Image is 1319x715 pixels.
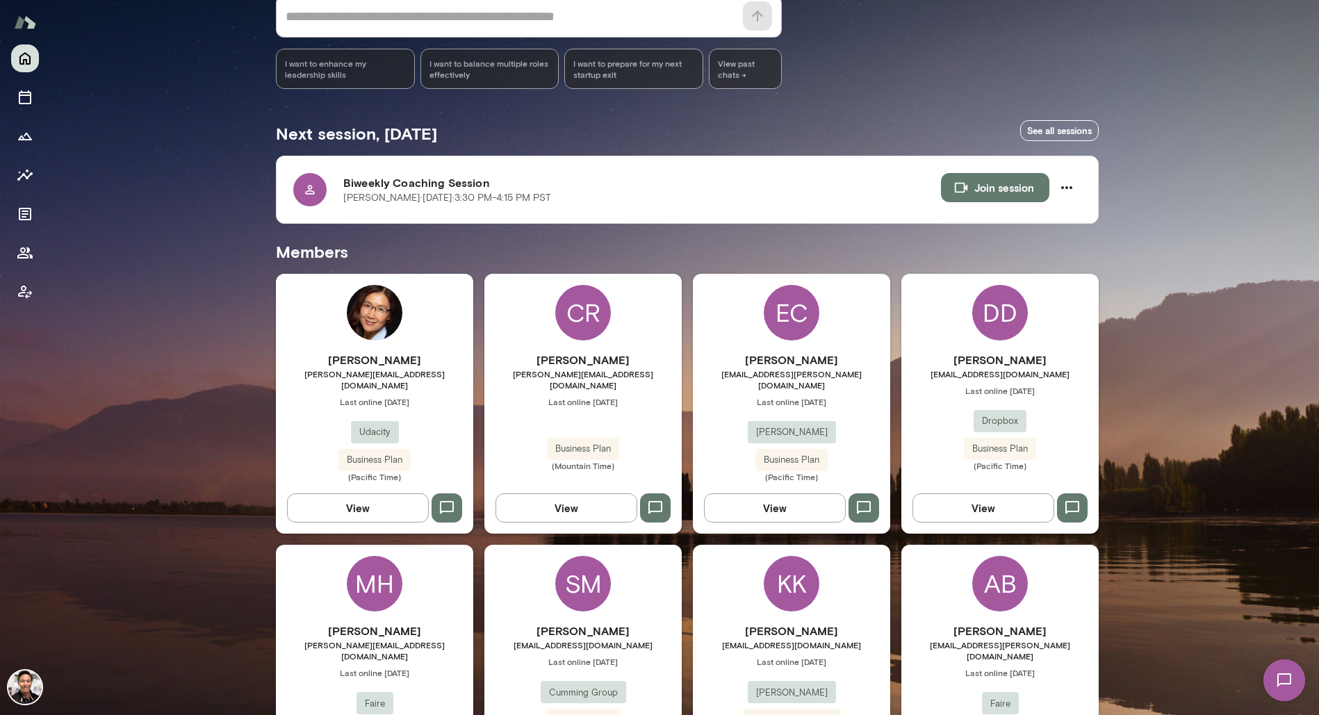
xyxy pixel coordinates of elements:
div: I want to balance multiple roles effectively [420,49,559,89]
span: [EMAIL_ADDRESS][PERSON_NAME][DOMAIN_NAME] [693,368,890,391]
span: [PERSON_NAME][EMAIL_ADDRESS][DOMAIN_NAME] [276,368,473,391]
button: Growth Plan [11,122,39,150]
span: Last online [DATE] [484,656,682,667]
span: Last online [DATE] [901,385,1099,396]
button: View [704,493,846,523]
h6: [PERSON_NAME] [484,352,682,368]
button: Members [11,239,39,267]
p: [PERSON_NAME] · [DATE] · 3:30 PM-4:15 PM PST [343,191,551,205]
button: Insights [11,161,39,189]
button: Join session [941,173,1049,202]
div: DD [972,285,1028,340]
img: Mento [14,9,36,35]
div: MH [347,556,402,611]
button: View [495,493,637,523]
span: Faire [357,697,393,711]
div: I want to prepare for my next startup exit [564,49,703,89]
img: Albert Villarde [8,671,42,704]
button: View [912,493,1054,523]
span: Last online [DATE] [693,396,890,407]
h6: [PERSON_NAME] [693,623,890,639]
span: (Pacific Time) [901,460,1099,471]
h6: [PERSON_NAME] [901,352,1099,368]
h5: Members [276,240,1099,263]
span: [EMAIL_ADDRESS][DOMAIN_NAME] [484,639,682,650]
span: I want to prepare for my next startup exit [573,58,694,80]
span: Business Plan [338,453,411,467]
button: Home [11,44,39,72]
span: Last online [DATE] [901,667,1099,678]
h6: [PERSON_NAME] [484,623,682,639]
span: [PERSON_NAME][EMAIL_ADDRESS][DOMAIN_NAME] [276,639,473,661]
span: I want to balance multiple roles effectively [429,58,550,80]
span: Udacity [351,425,399,439]
h6: [PERSON_NAME] [901,623,1099,639]
img: Vicky Xiao [347,285,402,340]
span: (Pacific Time) [276,471,473,482]
h6: [PERSON_NAME] [276,623,473,639]
span: Dropbox [974,414,1026,428]
span: Last online [DATE] [484,396,682,407]
span: View past chats -> [709,49,782,89]
div: KK [764,556,819,611]
span: [PERSON_NAME] [748,425,836,439]
div: AB [972,556,1028,611]
span: Business Plan [547,442,619,456]
span: [PERSON_NAME] [748,686,836,700]
a: See all sessions [1020,120,1099,142]
span: [EMAIL_ADDRESS][PERSON_NAME][DOMAIN_NAME] [901,639,1099,661]
h6: [PERSON_NAME] [276,352,473,368]
span: [EMAIL_ADDRESS][DOMAIN_NAME] [693,639,890,650]
button: Sessions [11,83,39,111]
div: CR [555,285,611,340]
button: Client app [11,278,39,306]
span: Cumming Group [541,686,626,700]
span: Last online [DATE] [276,667,473,678]
h5: Next session, [DATE] [276,122,437,145]
div: EC [764,285,819,340]
h6: [PERSON_NAME] [693,352,890,368]
span: Business Plan [755,453,828,467]
button: View [287,493,429,523]
span: [PERSON_NAME][EMAIL_ADDRESS][DOMAIN_NAME] [484,368,682,391]
h6: Biweekly Coaching Session [343,174,941,191]
span: (Pacific Time) [693,471,890,482]
span: I want to enhance my leadership skills [285,58,406,80]
span: [EMAIL_ADDRESS][DOMAIN_NAME] [901,368,1099,379]
span: Faire [982,697,1019,711]
span: Last online [DATE] [276,396,473,407]
span: (Mountain Time) [484,460,682,471]
div: I want to enhance my leadership skills [276,49,415,89]
span: Last online [DATE] [693,656,890,667]
button: Documents [11,200,39,228]
span: Business Plan [964,442,1036,456]
div: SM [555,556,611,611]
